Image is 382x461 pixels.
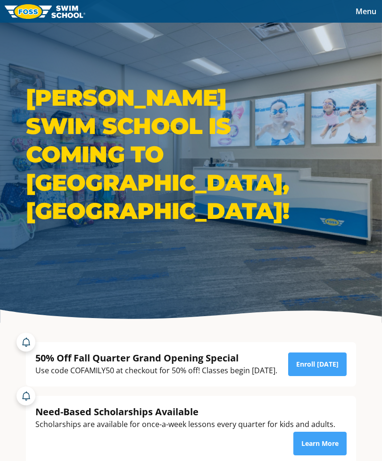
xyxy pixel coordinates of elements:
div: 50% Off Fall Quarter Grand Opening Special [35,352,277,364]
button: Toggle navigation [350,4,382,18]
div: Scholarships are available for once-a-week lessons every quarter for kids and adults. [35,418,335,431]
div: Need-Based Scholarships Available [35,405,335,418]
h1: [PERSON_NAME] Swim School is coming to [GEOGRAPHIC_DATA], [GEOGRAPHIC_DATA]! [26,84,299,225]
div: Use code COFAMILY50 at checkout for 50% off! Classes begin [DATE]. [35,364,277,377]
a: Enroll [DATE] [288,352,347,376]
span: Menu [356,6,376,17]
a: Learn More [293,432,347,455]
img: FOSS Swim School Logo [5,4,85,19]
